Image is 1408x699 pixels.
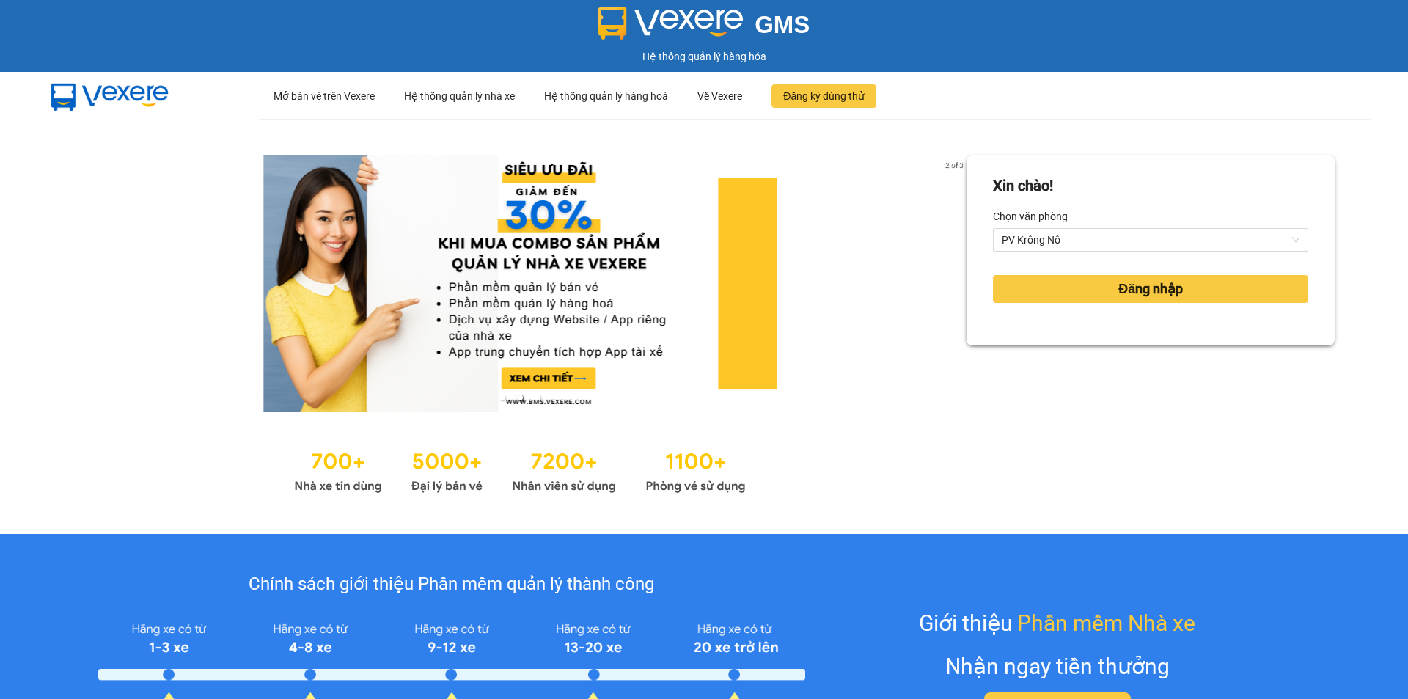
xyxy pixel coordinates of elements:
[945,649,1170,684] div: Nhận ngay tiền thưởng
[4,48,1404,65] div: Hệ thống quản lý hàng hóa
[544,73,668,120] div: Hệ thống quản lý hàng hoá
[771,84,876,108] button: Đăng ký dùng thử
[783,88,865,104] span: Đăng ký dùng thử
[1002,229,1299,251] span: PV Krông Nô
[37,72,183,120] img: mbUUG5Q.png
[993,205,1068,228] label: Chọn văn phòng
[294,442,746,497] img: Statistics.png
[993,175,1053,197] div: Xin chào!
[755,11,810,38] span: GMS
[274,73,375,120] div: Mở bán vé trên Vexere
[73,155,94,412] button: previous slide / item
[1118,279,1183,299] span: Đăng nhập
[98,571,804,599] div: Chính sách giới thiệu Phần mềm quản lý thành công
[598,7,744,40] img: logo 2
[946,155,967,412] button: next slide / item
[404,73,515,120] div: Hệ thống quản lý nhà xe
[941,155,967,175] p: 2 of 3
[517,395,523,400] li: slide item 2
[1017,606,1195,640] span: Phần mềm Nhà xe
[499,395,505,400] li: slide item 1
[535,395,540,400] li: slide item 3
[993,275,1308,303] button: Đăng nhập
[598,22,810,34] a: GMS
[919,606,1195,640] div: Giới thiệu
[697,73,742,120] div: Về Vexere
